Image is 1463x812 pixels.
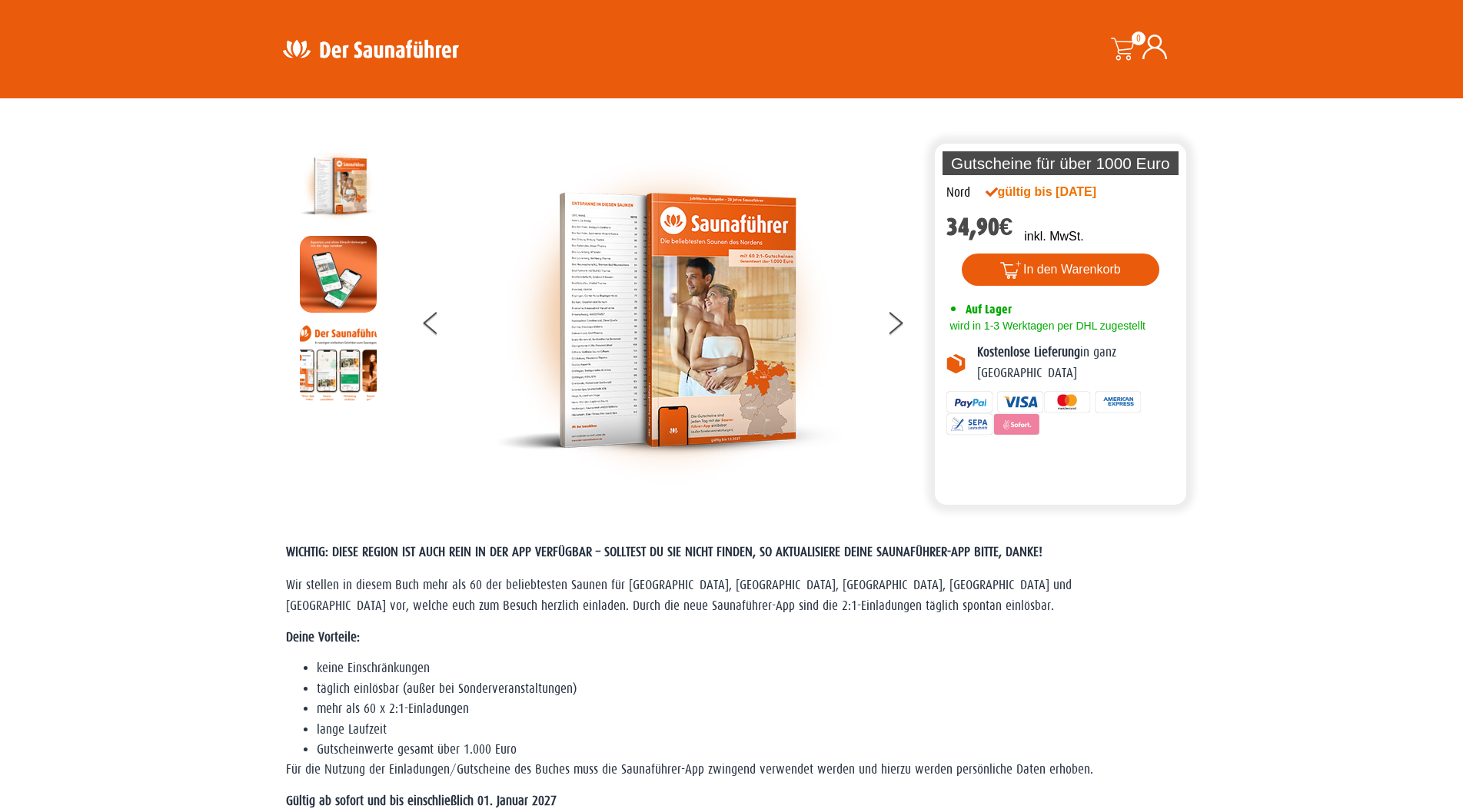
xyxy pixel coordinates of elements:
strong: Deine Vorteile: [286,630,360,645]
span: Auf Lager [966,302,1012,317]
p: in ganz [GEOGRAPHIC_DATA] [977,343,1175,383]
li: täglich einlösbar (außer bei Sonderveranstaltungen) [317,679,1178,699]
li: lange Laufzeit [317,720,1178,740]
img: der-saunafuehrer-2025-nord [495,147,841,493]
p: Gutscheine für über 1000 Euro [943,151,1179,175]
bdi: 34,90 [946,213,1013,241]
img: MOCKUP-iPhone_regional [300,236,377,313]
strong: Gültig ab sofort und bis einschließlich 01. Januar 2027 [286,794,557,808]
div: Nord [946,183,970,203]
li: Gutscheinwerte gesamt über 1.000 Euro [317,740,1178,760]
button: In den Warenkorb [962,254,1159,286]
span: € [999,213,1013,241]
span: Wir stellen in diesem Buch mehr als 60 der beliebtesten Saunen für [GEOGRAPHIC_DATA], [GEOGRAPHIC... [286,578,1072,612]
img: Anleitung7tn [300,324,377,401]
b: Kostenlose Lieferung [977,345,1080,360]
span: WICHTIG: DIESE REGION IST AUCH REIN IN DER APP VERFÜGBAR – SOLLTEST DU SIE NICHT FINDEN, SO AKTUA... [286,545,1042,559]
p: inkl. MwSt. [1024,227,1083,246]
p: Für die Nutzung der Einladungen/Gutscheine des Buches muss die Saunaführer-App zwingend verwendet... [286,760,1178,780]
div: gültig bis [DATE] [986,183,1130,201]
span: wird in 1-3 Werktagen per DHL zugestellt [946,320,1145,332]
img: der-saunafuehrer-2025-nord [300,147,377,224]
li: keine Einschränkungen [317,658,1178,678]
span: 0 [1132,31,1145,45]
li: mehr als 60 x 2:1-Einladungen [317,699,1178,719]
